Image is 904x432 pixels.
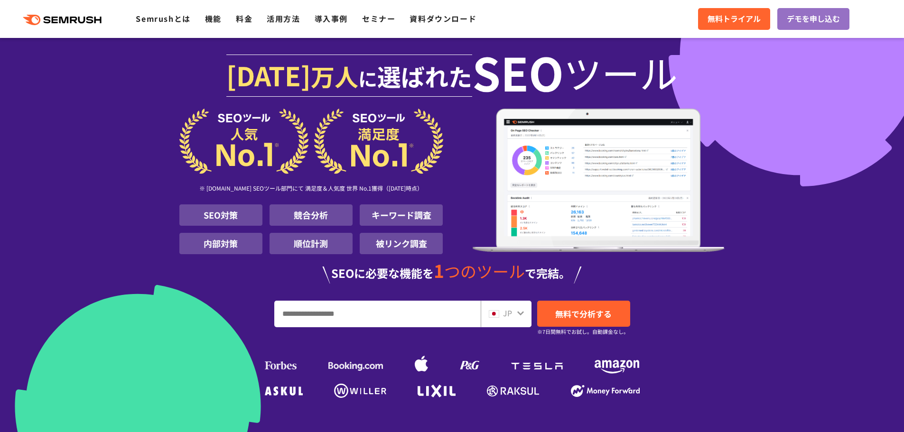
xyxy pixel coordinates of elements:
[226,56,311,94] span: [DATE]
[537,327,629,336] small: ※7日間無料でお試し。自動課金なし。
[270,233,353,254] li: 順位計測
[205,13,222,24] a: 機能
[525,265,570,281] span: で完結。
[777,8,849,30] a: デモを申し込む
[708,13,761,25] span: 無料トライアル
[503,307,512,319] span: JP
[179,233,262,254] li: 内部対策
[555,308,612,320] span: 無料で分析する
[358,64,377,92] span: に
[444,259,525,283] span: つのツール
[315,13,348,24] a: 導入事例
[236,13,252,24] a: 料金
[787,13,840,25] span: デモを申し込む
[537,301,630,327] a: 無料で分析する
[360,233,443,254] li: 被リンク調査
[179,262,725,284] div: SEOに必要な機能を
[362,13,395,24] a: セミナー
[564,53,678,91] span: ツール
[434,257,444,283] span: 1
[275,301,480,327] input: URL、キーワードを入力してください
[270,204,353,226] li: 競合分析
[311,59,358,93] span: 万人
[377,59,472,93] span: 選ばれた
[136,13,190,24] a: Semrushとは
[179,204,262,226] li: SEO対策
[179,174,443,204] div: ※ [DOMAIN_NAME] SEOツール部門にて 満足度＆人気度 世界 No.1獲得（[DATE]時点）
[472,53,564,91] span: SEO
[360,204,443,226] li: キーワード調査
[267,13,300,24] a: 活用方法
[410,13,476,24] a: 資料ダウンロード
[698,8,770,30] a: 無料トライアル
